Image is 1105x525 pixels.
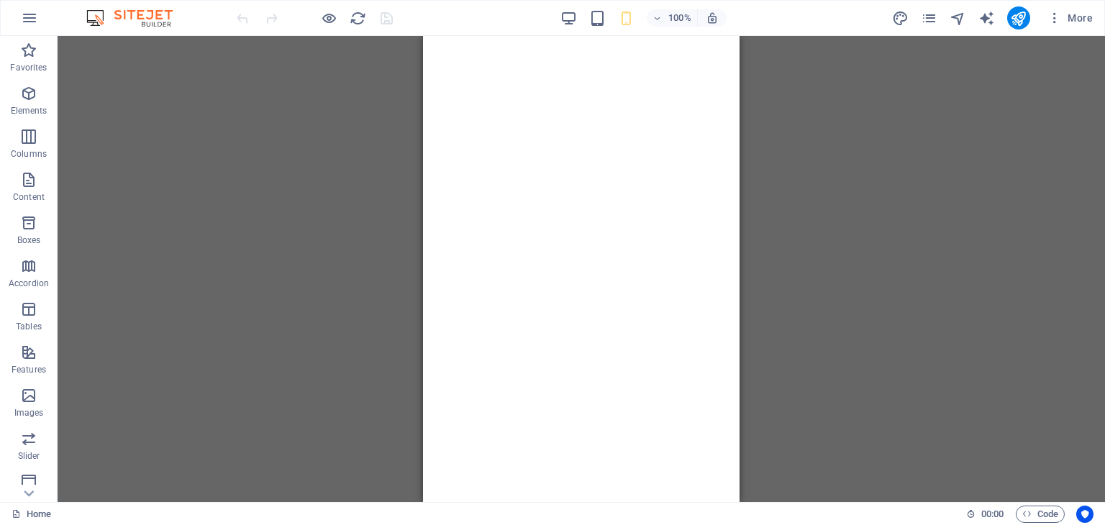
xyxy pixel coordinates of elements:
h6: Session time [966,506,1004,523]
i: AI Writer [978,10,995,27]
button: pages [921,9,938,27]
p: Tables [16,321,42,332]
button: 100% [647,9,698,27]
p: Slider [18,450,40,462]
span: More [1047,11,1093,25]
p: Features [12,364,46,375]
span: 00 00 [981,506,1004,523]
p: Favorites [10,62,47,73]
img: Editor Logo [83,9,191,27]
i: Publish [1010,10,1027,27]
a: Click to cancel selection. Double-click to open Pages [12,506,51,523]
span: : [991,508,993,519]
p: Boxes [17,234,41,246]
h6: 100% [668,9,691,27]
button: publish [1007,6,1030,29]
i: Navigator [950,10,966,27]
p: Elements [11,105,47,117]
button: Code [1016,506,1065,523]
button: Usercentrics [1076,506,1093,523]
p: Content [13,191,45,203]
button: More [1042,6,1099,29]
button: text_generator [978,9,996,27]
button: navigator [950,9,967,27]
button: design [892,9,909,27]
p: Accordion [9,278,49,289]
button: reload [349,9,366,27]
p: Images [14,407,44,419]
p: Columns [11,148,47,160]
span: Code [1022,506,1058,523]
i: Pages (Ctrl+Alt+S) [921,10,937,27]
i: Design (Ctrl+Alt+Y) [892,10,909,27]
i: Reload page [350,10,366,27]
i: On resize automatically adjust zoom level to fit chosen device. [706,12,719,24]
